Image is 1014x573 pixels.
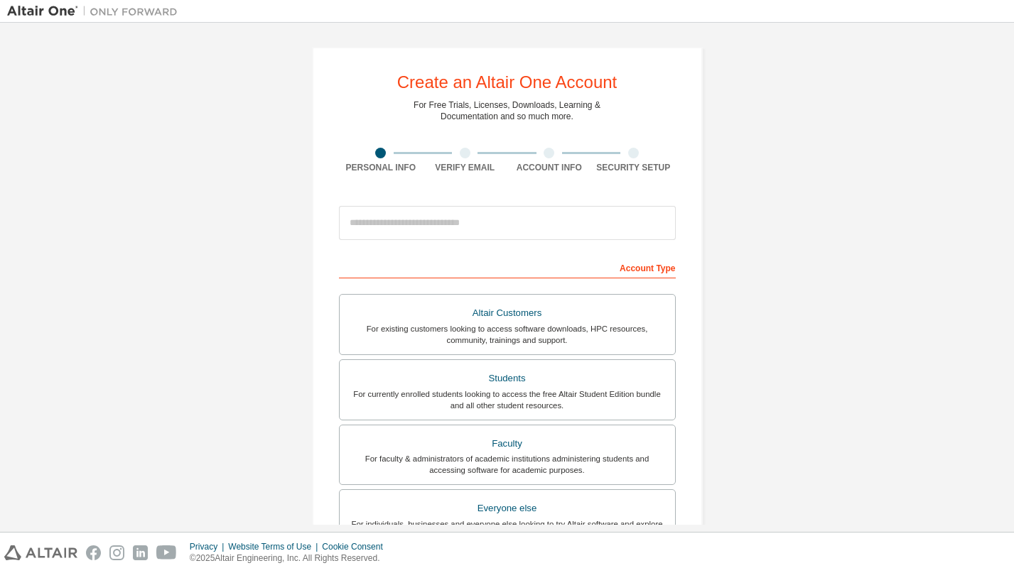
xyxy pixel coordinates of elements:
[348,303,667,323] div: Altair Customers
[322,541,391,552] div: Cookie Consent
[348,498,667,518] div: Everyone else
[348,518,667,541] div: For individuals, businesses and everyone else looking to try Altair software and explore our prod...
[156,545,177,560] img: youtube.svg
[133,545,148,560] img: linkedin.svg
[190,541,228,552] div: Privacy
[339,256,676,278] div: Account Type
[348,388,667,411] div: For currently enrolled students looking to access the free Altair Student Edition bundle and all ...
[507,162,592,173] div: Account Info
[414,99,600,122] div: For Free Trials, Licenses, Downloads, Learning & Documentation and so much more.
[397,74,617,91] div: Create an Altair One Account
[228,541,322,552] div: Website Terms of Use
[348,434,667,454] div: Faculty
[190,552,392,564] p: © 2025 Altair Engineering, Inc. All Rights Reserved.
[7,4,185,18] img: Altair One
[348,323,667,346] div: For existing customers looking to access software downloads, HPC resources, community, trainings ...
[86,545,101,560] img: facebook.svg
[423,162,507,173] div: Verify Email
[339,162,424,173] div: Personal Info
[348,453,667,476] div: For faculty & administrators of academic institutions administering students and accessing softwa...
[348,369,667,388] div: Students
[109,545,124,560] img: instagram.svg
[591,162,676,173] div: Security Setup
[4,545,77,560] img: altair_logo.svg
